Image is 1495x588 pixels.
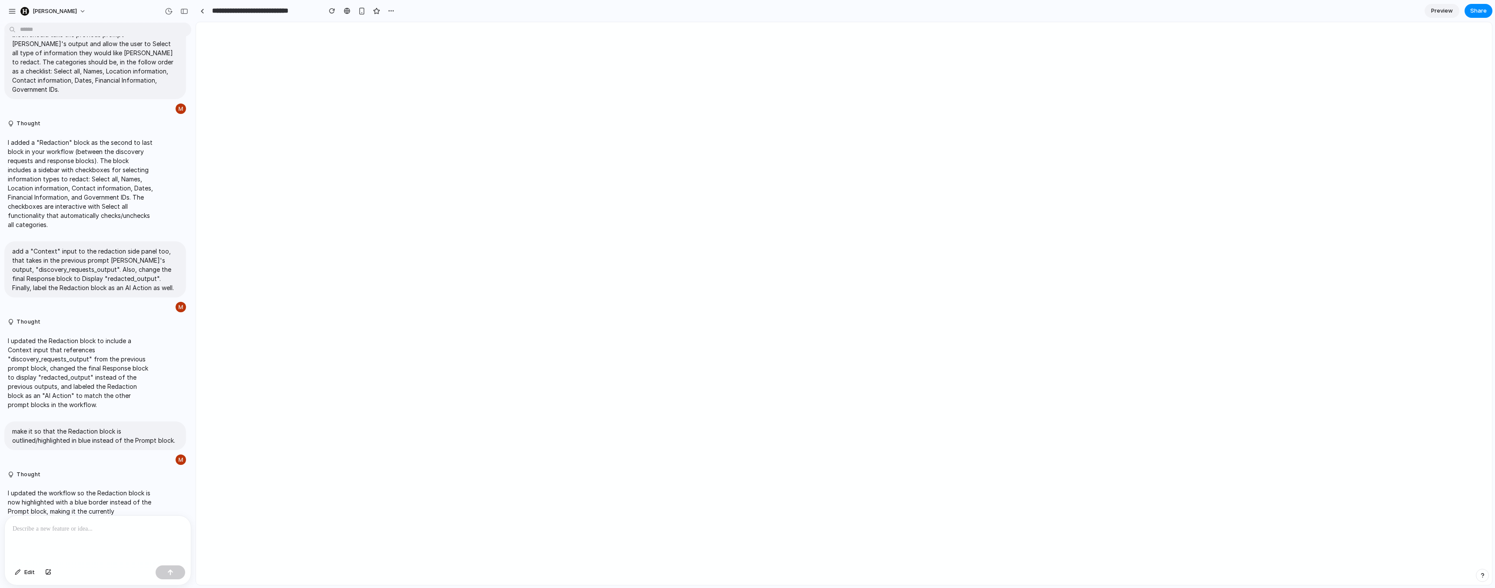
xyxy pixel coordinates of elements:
button: Edit [10,565,39,579]
button: [PERSON_NAME] [17,4,90,18]
p: I updated the Redaction block to include a Context input that references "discovery_requests_outp... [8,336,153,409]
span: [PERSON_NAME] [33,7,77,16]
p: make it so that the Redaction block is outlined/highlighted in blue instead of the Prompt block. [12,427,178,445]
button: Share [1465,4,1492,18]
a: Preview [1425,4,1459,18]
p: I updated the workflow so the Redaction block is now highlighted with a blue border instead of th... [8,488,153,525]
span: Share [1470,7,1487,15]
span: Preview [1431,7,1453,15]
p: add a "Context" input to the redaction side panel too, that takes in the previous prompt [PERSON_... [12,247,178,292]
p: add a "Redaction" block as the second to last block. this block should take the previous prompt [... [12,21,178,94]
p: I added a "Redaction" block as the second to last block in your workflow (between the discovery r... [8,138,153,229]
span: Edit [24,568,35,577]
